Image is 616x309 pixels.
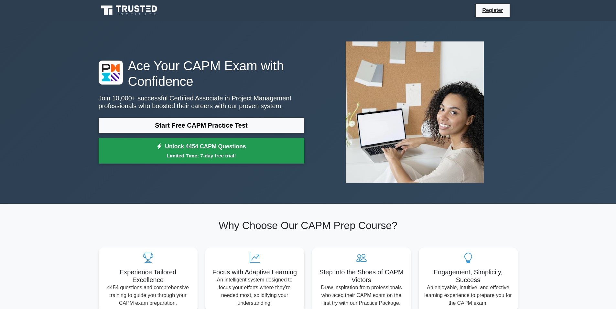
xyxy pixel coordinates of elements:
a: Start Free CAPM Practice Test [99,118,304,133]
h1: Ace Your CAPM Exam with Confidence [99,58,304,89]
h2: Why Choose Our CAPM Prep Course? [99,219,518,232]
p: Draw inspiration from professionals who aced their CAPM exam on the first try with our Practice P... [317,284,406,307]
h5: Engagement, Simplicity, Success [424,268,513,284]
a: Unlock 4454 CAPM QuestionsLimited Time: 7-day free trial! [99,138,304,164]
p: 4454 questions and comprehensive training to guide you through your CAPM exam preparation. [104,284,192,307]
h5: Experience Tailored Excellence [104,268,192,284]
h5: Step into the Shoes of CAPM Victors [317,268,406,284]
p: Join 10,000+ successful Certified Associate in Project Management professionals who boosted their... [99,94,304,110]
h5: Focus with Adaptive Learning [211,268,299,276]
p: An enjoyable, intuitive, and effective learning experience to prepare you for the CAPM exam. [424,284,513,307]
p: An intelligent system designed to focus your efforts where they're needed most, solidifying your ... [211,276,299,307]
a: Register [478,6,507,14]
small: Limited Time: 7-day free trial! [107,152,296,159]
